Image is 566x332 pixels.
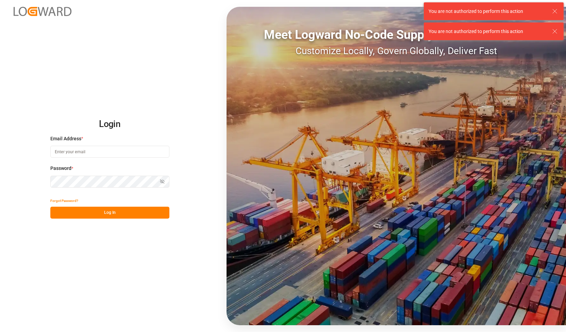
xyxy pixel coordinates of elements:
button: Forgot Password? [50,195,78,207]
button: Log In [50,207,169,219]
div: Customize Locally, Govern Globally, Deliver Fast [227,44,566,58]
span: Email Address [50,135,81,142]
span: Password [50,165,71,172]
input: Enter your email [50,146,169,158]
div: You are not authorized to perform this action [429,28,546,35]
h2: Login [50,113,169,135]
img: Logward_new_orange.png [14,7,71,16]
div: You are not authorized to perform this action [429,8,546,15]
div: Meet Logward No-Code Supply Chain Execution: [227,26,566,44]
